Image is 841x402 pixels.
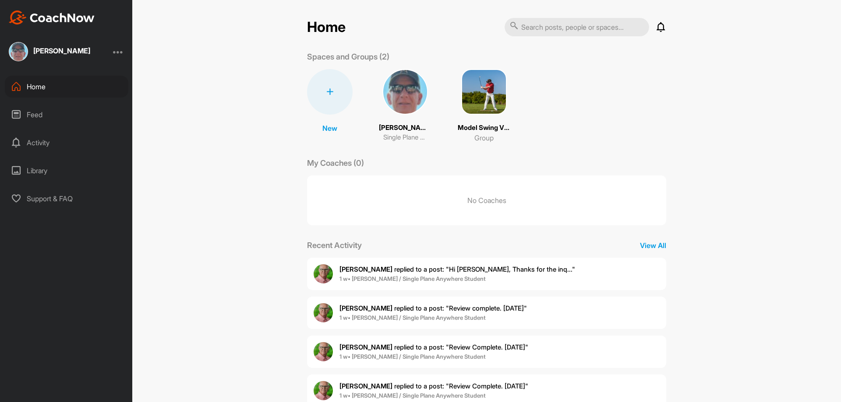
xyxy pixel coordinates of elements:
[339,392,486,399] b: 1 w • [PERSON_NAME] / Single Plane Anywhere Student
[307,239,362,251] p: Recent Activity
[339,353,486,360] b: 1 w • [PERSON_NAME] / Single Plane Anywhere Student
[339,343,528,351] span: replied to a post : "Review Complete. [DATE]"
[5,132,128,154] div: Activity
[314,381,333,400] img: user avatar
[379,69,431,143] a: [PERSON_NAME]Single Plane Anywhere Student
[339,304,527,312] span: replied to a post : "Review complete. [DATE]"
[5,76,128,98] div: Home
[307,175,666,225] p: No Coaches
[458,69,510,143] a: Model Swing VideosGroup
[339,275,486,282] b: 1 w • [PERSON_NAME] / Single Plane Anywhere Student
[458,123,510,133] p: Model Swing Videos
[314,264,333,283] img: user avatar
[33,47,90,54] div: [PERSON_NAME]
[307,19,346,36] h2: Home
[307,157,364,169] p: My Coaches (0)
[474,133,494,143] p: Group
[339,304,392,312] b: [PERSON_NAME]
[339,265,575,273] span: replied to a post : "Hi [PERSON_NAME], Thanks for the inq..."
[383,133,427,143] p: Single Plane Anywhere Student
[307,51,389,63] p: Spaces and Groups (2)
[9,10,95,24] img: CoachNow
[640,240,666,251] p: View All
[339,265,392,273] b: [PERSON_NAME]
[339,343,392,351] b: [PERSON_NAME]
[314,303,333,322] img: user avatar
[339,382,528,390] span: replied to a post : "Review Complete. [DATE]"
[339,314,486,321] b: 1 w • [PERSON_NAME] / Single Plane Anywhere Student
[5,188,128,210] div: Support & FAQ
[461,69,507,115] img: square_db1683c9c90ee808f0205bd9d063a9c8.png
[379,123,431,133] p: [PERSON_NAME]
[9,42,28,61] img: square_818b2cf47cb7ebb1034f1ce444841772.jpg
[322,123,337,133] p: New
[505,18,649,36] input: Search posts, people or spaces...
[339,382,392,390] b: [PERSON_NAME]
[5,160,128,182] div: Library
[314,342,333,361] img: user avatar
[5,104,128,126] div: Feed
[382,69,428,115] img: square_818b2cf47cb7ebb1034f1ce444841772.jpg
